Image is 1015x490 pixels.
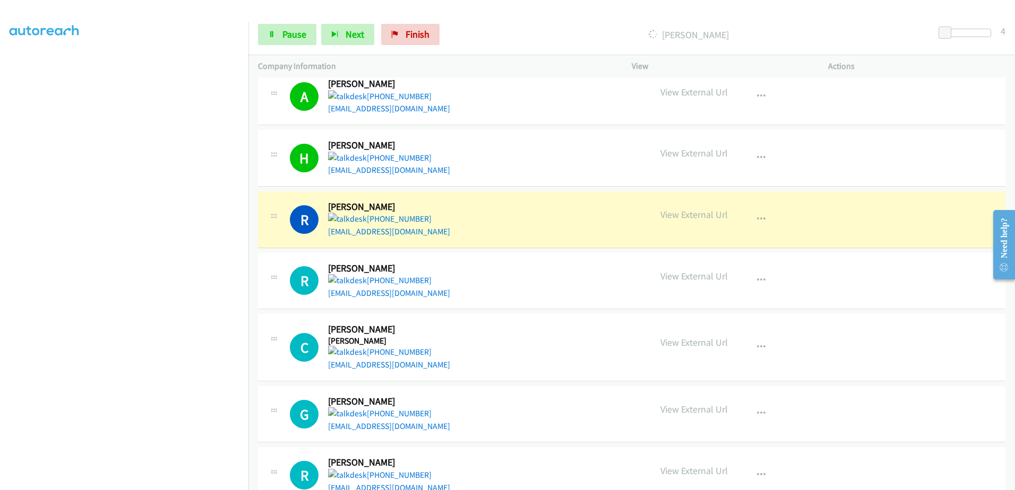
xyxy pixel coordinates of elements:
[381,24,440,45] a: Finish
[258,60,613,73] p: Company Information
[328,274,367,287] img: talkdesk
[290,266,319,295] div: The call is yet to be attempted
[328,226,450,237] a: [EMAIL_ADDRESS][DOMAIN_NAME]
[328,469,367,482] img: talkdesk
[328,91,432,101] a: [PHONE_NUMBER]
[828,60,1005,73] p: Actions
[328,346,367,358] img: talkdesk
[660,207,728,222] p: View External Url
[321,24,374,45] button: Next
[454,28,923,42] p: [PERSON_NAME]
[282,28,306,40] span: Pause
[290,266,319,295] h1: R
[290,205,319,234] h1: R
[328,323,431,336] h2: [PERSON_NAME]
[632,60,809,73] p: View
[328,201,431,213] h2: [PERSON_NAME]
[328,213,367,225] img: talkdesk
[290,144,319,172] h1: H
[328,153,432,163] a: [PHONE_NUMBER]
[328,347,432,357] a: [PHONE_NUMBER]
[346,28,364,40] span: Next
[660,269,728,283] p: View External Url
[328,262,431,275] h2: [PERSON_NAME]
[406,28,429,40] span: Finish
[328,139,431,152] h2: [PERSON_NAME]
[328,421,450,431] a: [EMAIL_ADDRESS][DOMAIN_NAME]
[1001,24,1005,38] div: 4
[290,400,319,428] h1: G
[328,336,450,346] h5: [PERSON_NAME]
[328,214,432,224] a: [PHONE_NUMBER]
[328,408,432,418] a: [PHONE_NUMBER]
[328,470,432,480] a: [PHONE_NUMBER]
[290,400,319,428] div: The call is yet to be attempted
[328,152,367,164] img: talkdesk
[660,335,728,349] p: View External Url
[328,103,450,113] a: [EMAIL_ADDRESS][DOMAIN_NAME]
[328,275,432,285] a: [PHONE_NUMBER]
[328,457,431,469] h2: [PERSON_NAME]
[290,333,319,362] div: The call is yet to be attempted
[328,90,367,103] img: talkdesk
[660,402,728,416] p: View External Url
[984,203,1015,287] iframe: Resource Center
[660,463,728,478] p: View External Url
[328,407,367,420] img: talkdesk
[328,288,450,298] a: [EMAIL_ADDRESS][DOMAIN_NAME]
[290,461,319,489] h1: R
[660,146,728,160] p: View External Url
[660,85,728,99] p: View External Url
[328,396,431,408] h2: [PERSON_NAME]
[290,333,319,362] h1: C
[258,24,316,45] a: Pause
[290,82,319,111] h1: A
[328,165,450,175] a: [EMAIL_ADDRESS][DOMAIN_NAME]
[328,78,431,90] h2: [PERSON_NAME]
[328,360,450,370] a: [EMAIL_ADDRESS][DOMAIN_NAME]
[290,461,319,489] div: The call is yet to be attempted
